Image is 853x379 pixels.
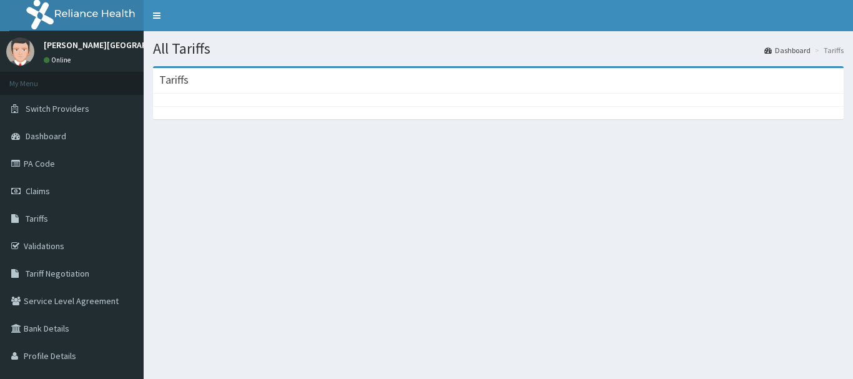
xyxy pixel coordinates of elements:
[153,41,844,57] h1: All Tariffs
[26,268,89,279] span: Tariff Negotiation
[26,213,48,224] span: Tariffs
[26,130,66,142] span: Dashboard
[6,37,34,66] img: User Image
[26,103,89,114] span: Switch Providers
[44,56,74,64] a: Online
[764,45,811,56] a: Dashboard
[44,41,187,49] p: [PERSON_NAME][GEOGRAPHIC_DATA]
[812,45,844,56] li: Tariffs
[26,185,50,197] span: Claims
[159,74,189,86] h3: Tariffs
